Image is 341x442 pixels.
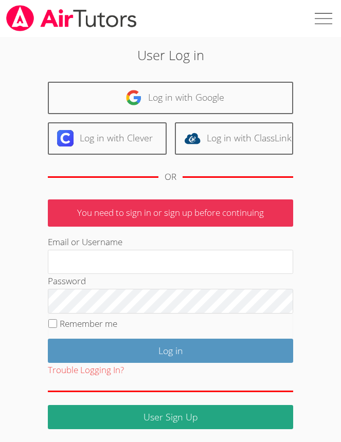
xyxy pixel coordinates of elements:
label: Password [48,275,86,287]
img: clever-logo-6eab21bc6e7a338710f1a6ff85c0baf02591cd810cc4098c63d3a4b26e2feb20.svg [57,130,74,146]
a: Log in with ClassLink [175,122,294,155]
img: classlink-logo-d6bb404cc1216ec64c9a2012d9dc4662098be43eaf13dc465df04b49fa7ab582.svg [184,130,201,146]
label: Email or Username [48,236,122,248]
a: User Sign Up [48,405,293,429]
a: Log in with Clever [48,122,167,155]
label: Remember me [60,318,117,329]
img: airtutors_banner-c4298cdbf04f3fff15de1276eac7730deb9818008684d7c2e4769d2f7ddbe033.png [5,5,138,31]
input: Log in [48,339,293,363]
div: OR [165,170,176,185]
img: google-logo-50288ca7cdecda66e5e0955fdab243c47b7ad437acaf1139b6f446037453330a.svg [125,89,142,106]
button: Trouble Logging In? [48,363,124,378]
a: Log in with Google [48,82,293,114]
p: You need to sign in or sign up before continuing [48,199,293,227]
h2: User Log in [48,45,293,65]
